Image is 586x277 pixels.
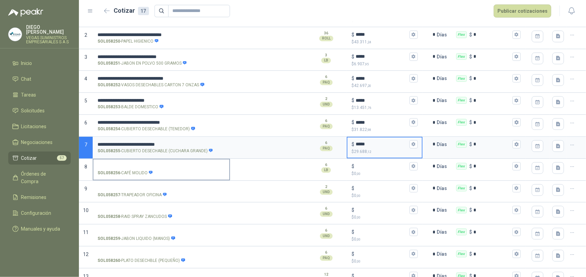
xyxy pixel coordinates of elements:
a: Cotizar57 [8,152,71,165]
span: 31.822 [354,127,371,132]
div: UND [320,211,333,217]
div: Flex [456,75,467,82]
span: 5 [84,98,87,103]
p: 2 [325,184,327,190]
button: Flex $ [513,31,521,39]
strong: SOL058257 [97,192,120,198]
button: Flex $ [513,228,521,236]
span: Manuales y ayuda [21,225,60,233]
a: Manuales y ayuda [8,222,71,235]
div: Flex [456,251,467,257]
p: Días [437,71,450,85]
span: 4 [84,76,87,81]
p: $ [470,97,472,104]
span: Negociaciones [21,138,53,146]
input: $$29.688,12 [356,142,408,147]
h2: Cotizar [114,6,149,15]
p: 6 [325,118,327,124]
a: Solicitudes [8,104,71,117]
p: $ [352,61,417,67]
span: 9 [84,186,87,191]
p: 6 [325,74,327,80]
span: 29.688 [354,149,371,154]
span: ,20 [367,84,371,88]
div: PAQ [320,124,333,129]
p: $ [352,141,354,148]
p: $ [352,206,354,214]
p: $ [352,236,417,243]
span: ,00 [356,215,360,219]
input: Flex $ [474,230,511,235]
span: 0 [354,193,360,198]
div: UND [320,189,333,195]
p: 6 [325,140,327,146]
p: - JABON EN POLVO 500 GRAMOS [97,60,187,67]
a: Remisiones [8,191,71,204]
span: ,00 [356,237,360,241]
span: 0 [354,259,360,264]
p: $ [470,31,472,38]
span: 10 [83,208,89,213]
span: 6.907 [354,62,369,66]
input: SOL058253-BALDE DOMESTICO [97,98,225,103]
p: $ [352,192,417,199]
button: Flex $ [513,74,521,82]
a: Negociaciones [8,136,71,149]
div: 17 [138,7,149,15]
p: $ [470,141,472,148]
button: $$0,00 [410,228,418,236]
p: Días [437,137,450,151]
p: 6 [325,250,327,255]
strong: SOL058259 [97,235,120,242]
input: $$13.451,76 [356,98,408,103]
p: $ [352,170,417,177]
img: Company Logo [9,28,22,41]
span: 8 [84,164,87,169]
p: 2 [325,96,327,102]
span: 7 [84,142,87,147]
input: Flex $ [474,142,511,147]
input: Flex $ [474,120,511,125]
p: - JABON LIQUIDO (MANOS) [97,235,175,242]
input: Flex $ [474,76,511,81]
p: 36 [324,31,328,36]
p: $ [352,250,354,258]
p: 3 [325,53,327,58]
p: - PAPEL HIGIENICO [97,38,159,45]
span: 0 [354,237,360,242]
p: $ [470,228,472,236]
button: Flex $ [513,118,521,126]
div: PAQ [320,146,333,151]
input: SOL058254-CUBIERTO DESECHABLE (TENEDOR) [97,120,225,125]
span: Remisiones [21,193,47,201]
strong: SOL058255 [97,148,120,154]
input: SOL058256-CAFÉ MOLIDO [97,164,225,169]
span: 0 [354,215,360,220]
p: $ [352,119,354,126]
input: SOL058251-JABON EN POLVO 500 GRAMOS [97,54,225,59]
div: Flex [456,53,467,60]
strong: SOL058251 [97,60,120,67]
input: SOL058252-VASOS DESECHABLES CARTON 7 ONZAS [97,76,225,81]
input: $$0,00 [356,186,408,191]
span: Chat [21,75,32,83]
strong: SOL058260 [97,257,120,264]
p: $ [470,163,472,170]
strong: SOL058256 [97,170,120,176]
input: $$0,00 [356,230,408,235]
p: $ [352,31,354,38]
a: Chat [8,73,71,86]
input: Flex $ [474,164,511,169]
p: - RAID SPRAY ZANCUDOS [97,213,172,220]
button: $$29.688,12 [410,140,418,148]
p: $ [352,228,354,236]
button: $$43.311,24 [410,31,418,39]
button: Flex $ [513,250,521,258]
p: - CUBIERTO DESECHABLE (TENEDOR) [97,126,195,132]
span: Órdenes de Compra [21,170,64,185]
span: 57 [57,155,67,161]
input: $$43.311,24 [356,32,408,37]
input: $$6.907,95 [356,54,408,59]
input: SOL058260-PLATO DESECHBLE (PEQUEÑO) [97,252,225,257]
input: Flex $ [474,54,511,59]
